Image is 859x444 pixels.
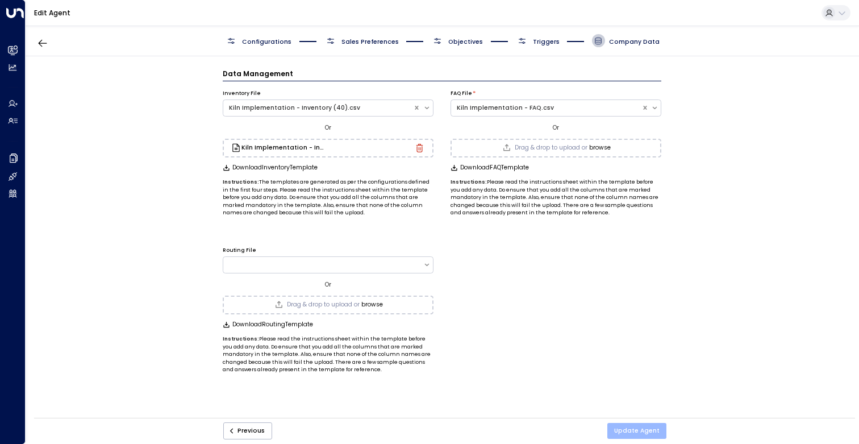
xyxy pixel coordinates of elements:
button: browse [361,301,383,308]
label: Routing File [223,247,256,255]
label: Inventory File [223,90,261,98]
span: Or [325,280,331,289]
button: browse [589,144,611,151]
a: Edit Agent [34,8,70,18]
span: Download Routing Template [232,321,313,328]
b: Instructions: [451,179,487,185]
b: Instructions: [223,335,259,342]
label: FAQ File [451,90,472,98]
span: Or [553,123,559,132]
p: Please read the instructions sheet within the template before you add any data. Do ensure that yo... [223,335,433,374]
span: Objectives [448,38,483,46]
p: Please read the instructions sheet within the template before you add any data. Do ensure that yo... [451,179,661,217]
div: Kiln Implementation - Inventory (40).csv [229,103,408,113]
h3: Data Management [223,69,662,81]
div: Kiln Implementation - FAQ.csv [457,103,636,113]
p: The templates are generated as per the configurations defined in the first four steps. Please rea... [223,179,433,217]
span: Drag & drop to upload or [287,302,360,308]
span: Download FAQ Template [460,164,529,171]
button: DownloadInventoryTemplate [223,164,318,172]
b: Instructions: [223,179,259,185]
span: Configurations [242,38,291,46]
button: DownloadFAQTemplate [451,164,529,172]
span: Triggers [533,38,560,46]
span: Or [325,123,331,132]
span: Download Inventory Template [232,164,318,171]
button: Previous [223,422,272,439]
span: Sales Preferences [341,38,399,46]
button: Update Agent [607,423,666,439]
h3: Kiln Implementation - Inventory (40).csv [241,145,327,151]
span: Drag & drop to upload or [515,145,587,151]
span: Company Data [609,38,660,46]
button: DownloadRoutingTemplate [223,321,314,329]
